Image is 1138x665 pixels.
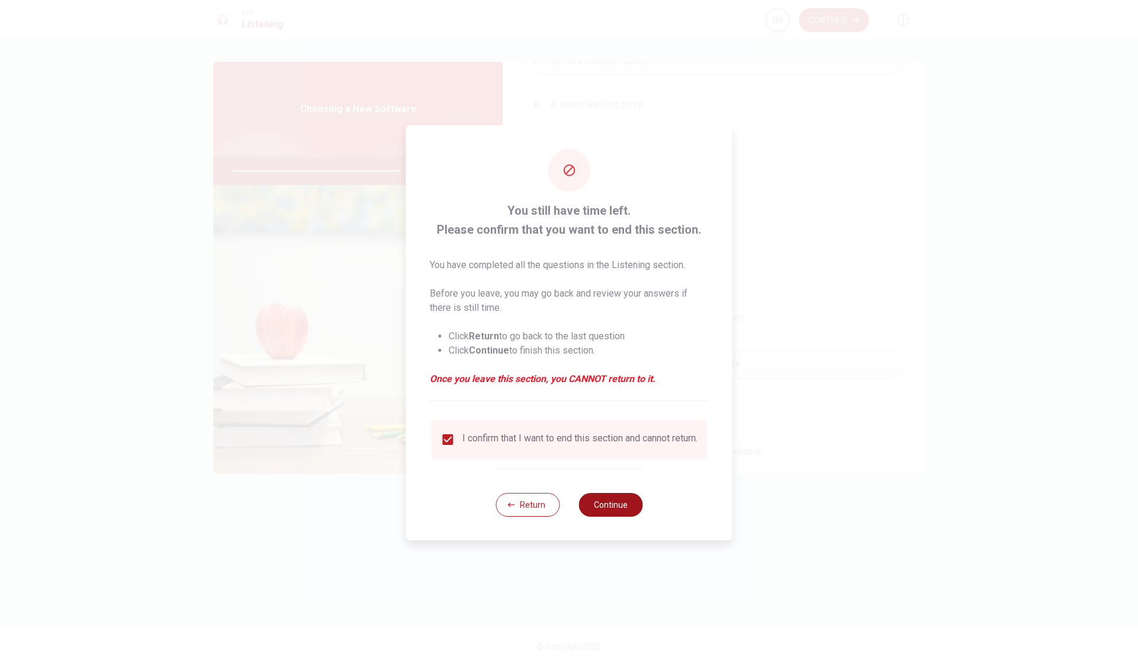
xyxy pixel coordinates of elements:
em: Once you leave this section, you CANNOT return to it. [430,372,709,386]
span: You still have time left. Please confirm that you want to end this section. [430,201,709,239]
p: You have completed all the questions in the Listening section. [430,258,709,272]
div: I confirm that I want to end this section and cannot return. [462,432,698,447]
li: Click to go back to the last question [449,329,709,343]
p: Before you leave, you may go back and review your answers if there is still time. [430,287,709,315]
strong: Continue [469,345,509,356]
button: Return [496,493,560,517]
strong: Return [469,330,499,342]
li: Click to finish this section. [449,343,709,358]
button: Continue [578,493,642,517]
